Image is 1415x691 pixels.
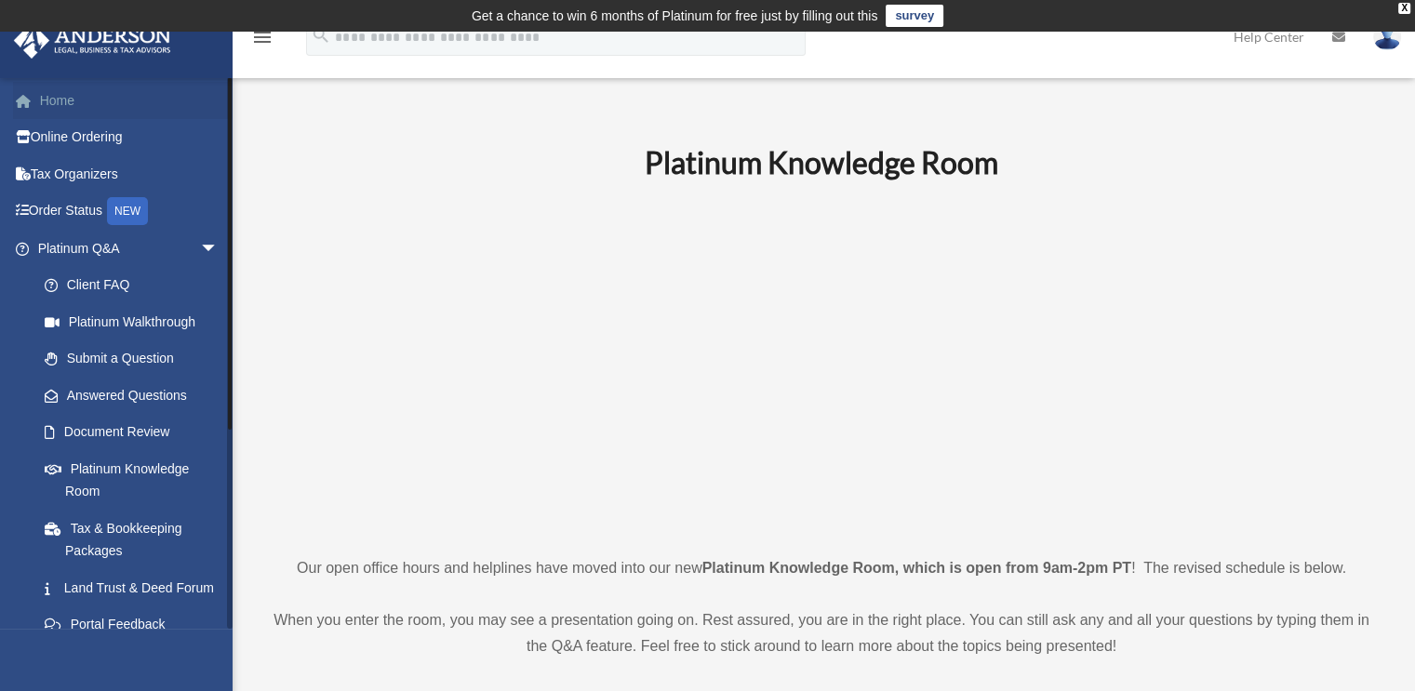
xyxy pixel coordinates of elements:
[251,33,274,48] a: menu
[13,230,247,267] a: Platinum Q&Aarrow_drop_down
[26,414,247,451] a: Document Review
[251,26,274,48] i: menu
[645,144,998,180] b: Platinum Knowledge Room
[200,230,237,268] span: arrow_drop_down
[13,119,247,156] a: Online Ordering
[886,5,943,27] a: survey
[702,560,1131,576] strong: Platinum Knowledge Room, which is open from 9am-2pm PT
[26,450,237,510] a: Platinum Knowledge Room
[1398,3,1410,14] div: close
[26,267,247,304] a: Client FAQ
[472,5,878,27] div: Get a chance to win 6 months of Platinum for free just by filling out this
[265,607,1378,659] p: When you enter the room, you may see a presentation going on. Rest assured, you are in the right ...
[107,197,148,225] div: NEW
[265,555,1378,581] p: Our open office hours and helplines have moved into our new ! The revised schedule is below.
[1373,23,1401,50] img: User Pic
[13,193,247,231] a: Order StatusNEW
[26,340,247,378] a: Submit a Question
[13,155,247,193] a: Tax Organizers
[26,510,247,569] a: Tax & Bookkeeping Packages
[26,569,247,606] a: Land Trust & Deed Forum
[26,377,247,414] a: Answered Questions
[542,206,1101,521] iframe: 231110_Toby_KnowledgeRoom
[8,22,177,59] img: Anderson Advisors Platinum Portal
[26,303,247,340] a: Platinum Walkthrough
[13,82,247,119] a: Home
[311,25,331,46] i: search
[26,606,247,644] a: Portal Feedback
